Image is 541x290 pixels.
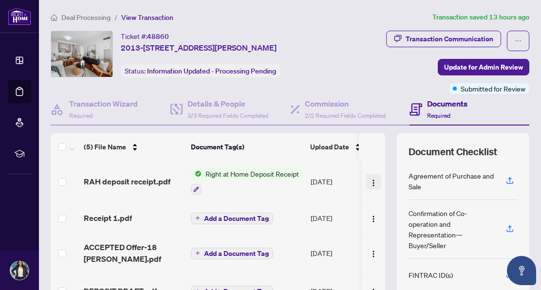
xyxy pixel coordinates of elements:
[51,31,112,77] img: IMG-E12289241_1.jpg
[307,161,373,202] td: [DATE]
[84,142,126,152] span: (5) File Name
[370,179,377,187] img: Logo
[61,13,111,22] span: Deal Processing
[191,247,273,259] button: Add a Document Tag
[195,251,200,255] span: plus
[84,212,132,224] span: Receipt 1.pdf
[366,245,381,261] button: Logo
[121,42,277,54] span: 2013-[STREET_ADDRESS][PERSON_NAME]
[444,59,523,75] span: Update for Admin Review
[84,176,170,187] span: RAH deposit receipt.pdf
[409,170,494,192] div: Agreement of Purchase and Sale
[386,31,501,47] button: Transaction Communication
[305,98,386,109] h4: Commission
[121,64,280,77] div: Status:
[191,212,273,224] button: Add a Document Tag
[187,112,268,119] span: 3/3 Required Fields Completed
[427,98,467,109] h4: Documents
[306,133,373,161] th: Upload Date
[121,31,169,42] div: Ticket #:
[438,59,529,75] button: Update for Admin Review
[191,213,273,224] button: Add a Document Tag
[191,248,273,259] button: Add a Document Tag
[409,208,494,251] div: Confirmation of Co-operation and Representation—Buyer/Seller
[409,270,453,280] div: FINTRAC ID(s)
[10,261,29,280] img: Profile Icon
[191,168,303,195] button: Status IconRight at Home Deposit Receipt
[51,14,57,21] span: home
[204,215,269,222] span: Add a Document Tag
[187,133,306,161] th: Document Tag(s)
[80,133,187,161] th: (5) File Name
[461,83,525,94] span: Submitted for Review
[370,250,377,258] img: Logo
[432,12,529,23] article: Transaction saved 13 hours ago
[114,12,117,23] li: /
[187,98,268,109] h4: Details & People
[147,67,276,75] span: Information Updated - Processing Pending
[305,112,386,119] span: 2/2 Required Fields Completed
[366,210,381,226] button: Logo
[409,145,497,159] span: Document Checklist
[366,174,381,189] button: Logo
[8,7,31,25] img: logo
[507,256,536,285] button: Open asap
[307,234,373,272] td: [DATE]
[427,112,450,119] span: Required
[202,168,303,179] span: Right at Home Deposit Receipt
[69,112,93,119] span: Required
[515,37,522,44] span: ellipsis
[147,32,169,41] span: 48860
[121,13,173,22] span: View Transaction
[69,98,138,109] h4: Transaction Wizard
[310,142,349,152] span: Upload Date
[191,168,202,179] img: Status Icon
[195,216,200,220] span: plus
[406,31,493,47] div: Transaction Communication
[84,241,183,265] span: ACCEPTED Offer-18 [PERSON_NAME].pdf
[204,250,269,257] span: Add a Document Tag
[307,202,373,234] td: [DATE]
[370,215,377,223] img: Logo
